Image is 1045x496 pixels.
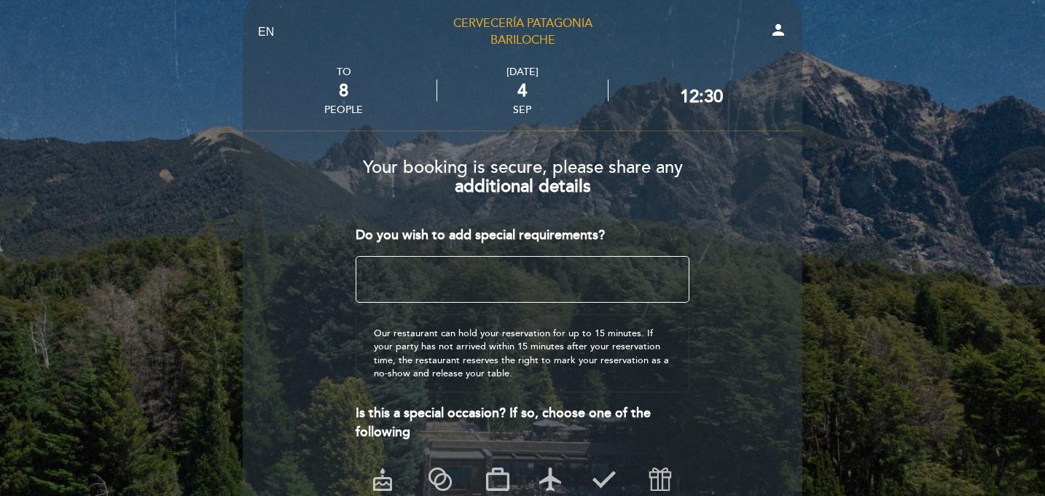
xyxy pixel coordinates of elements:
div: [DATE] [437,66,607,78]
b: additional details [455,176,591,197]
div: 8 [324,80,363,101]
div: Is this a special occasion? If so, choose one of the following [356,404,690,441]
div: 4 [437,80,607,101]
div: 12:30 [680,86,723,107]
button: person [770,21,787,44]
span: Your booking is secure, please share any [363,157,683,178]
i: person [770,21,787,39]
a: Cervecería Patagonia Bariloche [431,15,614,49]
div: Our restaurant can hold your reservation for up to 15 minutes. If your party has not arrived with... [356,314,690,392]
div: people [324,104,363,116]
div: TO [324,66,363,78]
div: Do you wish to add special requirements? [356,226,690,245]
div: Sep [437,104,607,116]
